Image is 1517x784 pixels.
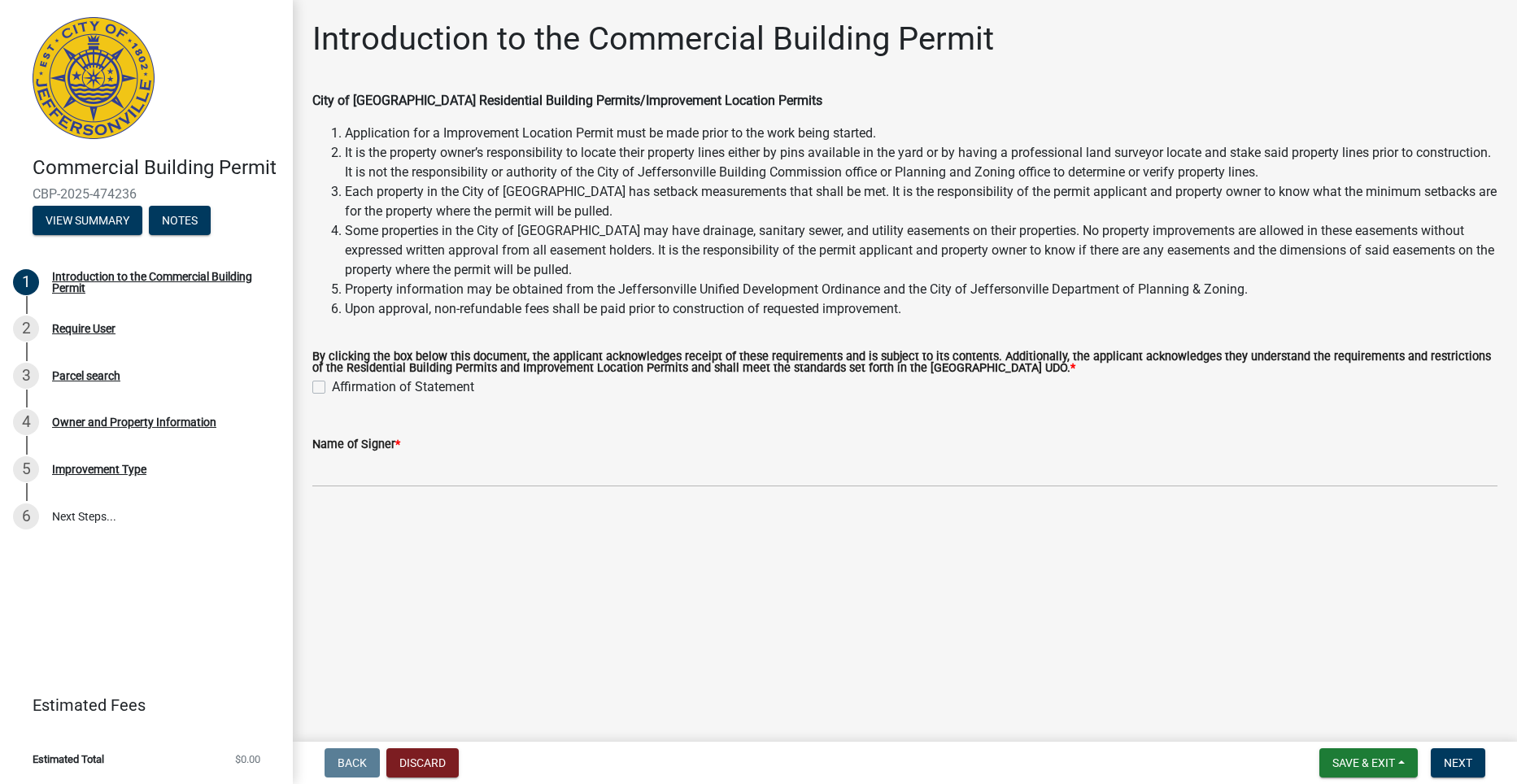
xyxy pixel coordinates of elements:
[33,215,142,228] wm-modal-confirm: Summary
[52,271,267,294] div: Introduction to the Commercial Building Permit
[13,316,39,342] div: 2
[312,351,1497,375] label: By clicking the box below this document, the applicant acknowledges receipt of these requirements...
[345,182,1497,221] li: Each property in the City of [GEOGRAPHIC_DATA] has setback measurements that shall be met. It is ...
[312,439,400,451] label: Name of Signer
[235,754,260,764] span: $0.00
[1332,756,1395,769] span: Save & Exit
[338,756,367,769] span: Back
[52,464,146,475] div: Improvement Type
[345,299,1497,319] li: Upon approval, non-refundable fees shall be paid prior to construction of requested improvement.
[13,363,39,389] div: 3
[52,370,120,381] div: Parcel search
[33,206,142,235] button: View Summary
[33,754,104,764] span: Estimated Total
[312,20,994,59] h1: Introduction to the Commercial Building Permit
[13,269,39,295] div: 1
[13,409,39,435] div: 4
[33,17,155,139] img: City of Jeffersonville, Indiana
[33,186,260,202] span: CBP-2025-474236
[325,748,380,777] button: Back
[13,689,267,721] a: Estimated Fees
[13,456,39,482] div: 5
[52,416,216,428] div: Owner and Property Information
[332,377,474,397] label: Affirmation of Statement
[1319,748,1418,777] button: Save & Exit
[13,503,39,529] div: 6
[345,124,1497,143] li: Application for a Improvement Location Permit must be made prior to the work being started.
[1431,748,1485,777] button: Next
[345,143,1497,182] li: It is the property owner’s responsibility to locate their property lines either by pins available...
[1444,756,1472,769] span: Next
[33,156,280,180] h4: Commercial Building Permit
[312,93,822,108] strong: City of [GEOGRAPHIC_DATA] Residential Building Permits/Improvement Location Permits
[345,280,1497,299] li: Property information may be obtained from the Jeffersonville Unified Development Ordinance and th...
[149,215,211,228] wm-modal-confirm: Notes
[386,748,459,777] button: Discard
[345,221,1497,280] li: Some properties in the City of [GEOGRAPHIC_DATA] may have drainage, sanitary sewer, and utility e...
[149,206,211,235] button: Notes
[52,323,116,334] div: Require User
